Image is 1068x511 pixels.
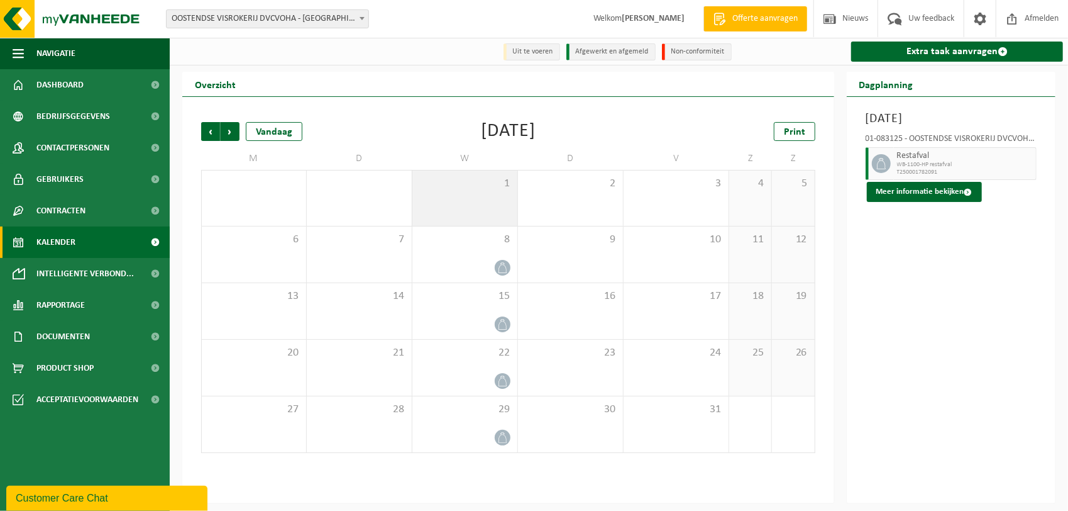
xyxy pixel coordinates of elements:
span: Documenten [36,321,90,352]
span: 26 [778,346,808,360]
td: Z [772,147,815,170]
li: Non-conformiteit [662,43,732,60]
span: 7 [313,233,405,247]
span: 17 [630,289,722,303]
li: Afgewerkt en afgemeld [566,43,656,60]
span: Rapportage [36,289,85,321]
span: Vorige [201,122,220,141]
span: Restafval [897,151,1033,161]
span: Intelligente verbond... [36,258,134,289]
span: 28 [313,403,405,417]
span: Volgende [221,122,239,141]
span: 10 [630,233,722,247]
span: 11 [735,233,765,247]
span: 31 [630,403,722,417]
span: 22 [419,346,511,360]
span: 3 [630,177,722,191]
span: Acceptatievoorwaarden [36,384,138,415]
span: 14 [313,289,405,303]
td: V [624,147,729,170]
span: 18 [735,289,765,303]
h2: Dagplanning [847,72,926,96]
td: W [412,147,518,170]
span: 16 [524,289,617,303]
span: Print [784,127,805,137]
span: Offerte aanvragen [729,13,801,25]
span: 21 [313,346,405,360]
a: Offerte aanvragen [703,6,807,31]
span: Gebruikers [36,164,84,195]
span: 5 [778,177,808,191]
span: 19 [778,289,808,303]
span: 12 [778,233,808,247]
span: Navigatie [36,38,75,69]
span: T250001782091 [897,169,1033,176]
div: 01-083125 - OOSTENDSE VISROKERIJ DVCVOHA - [GEOGRAPHIC_DATA] [866,135,1037,147]
span: 27 [208,403,300,417]
span: WB-1100-HP restafval [897,161,1033,169]
span: Dashboard [36,69,84,101]
div: [DATE] [481,122,536,141]
td: M [201,147,307,170]
td: D [307,147,412,170]
h3: [DATE] [866,109,1037,128]
button: Meer informatie bekijken [867,182,982,202]
h2: Overzicht [182,72,248,96]
span: Contactpersonen [36,132,109,164]
span: 9 [524,233,617,247]
span: Contracten [36,195,85,227]
span: 1 [419,177,511,191]
span: 8 [419,233,511,247]
span: 30 [524,403,617,417]
div: Vandaag [246,122,302,141]
iframe: chat widget [6,483,210,511]
strong: [PERSON_NAME] [622,14,685,23]
a: Print [774,122,815,141]
span: Kalender [36,227,75,258]
span: 29 [419,403,511,417]
span: 20 [208,346,300,360]
span: Bedrijfsgegevens [36,101,110,132]
span: OOSTENDSE VISROKERIJ DVCVOHA - OOSTENDE [166,9,369,28]
span: 23 [524,346,617,360]
td: Z [729,147,772,170]
span: Product Shop [36,352,94,384]
span: 15 [419,289,511,303]
span: 24 [630,346,722,360]
span: 6 [208,233,300,247]
a: Extra taak aanvragen [851,42,1063,62]
li: Uit te voeren [504,43,560,60]
td: D [518,147,624,170]
span: 13 [208,289,300,303]
span: 25 [735,346,765,360]
span: OOSTENDSE VISROKERIJ DVCVOHA - OOSTENDE [167,10,368,28]
span: 2 [524,177,617,191]
span: 4 [735,177,765,191]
